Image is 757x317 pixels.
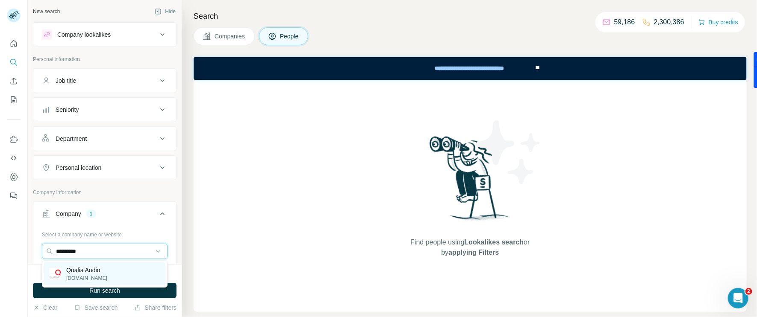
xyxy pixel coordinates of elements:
[280,32,300,41] span: People
[448,249,499,256] span: applying Filters
[7,92,21,108] button: My lists
[7,55,21,70] button: Search
[33,189,177,196] p: Company information
[66,274,107,282] p: [DOMAIN_NAME]
[194,10,747,22] h4: Search
[56,134,87,143] div: Department
[149,5,182,18] button: Hide
[33,128,176,149] button: Department
[614,17,635,27] p: 59,186
[134,303,177,312] button: Share filters
[698,16,738,28] button: Buy credits
[728,288,748,308] iframe: Intercom live chat
[42,227,168,238] div: Select a company name or website
[7,36,21,51] button: Quick start
[470,114,547,191] img: Surfe Illustration - Stars
[402,237,539,258] span: Find people using or by
[33,8,60,15] div: New search
[465,238,524,246] span: Lookalikes search
[7,132,21,147] button: Use Surfe on LinkedIn
[33,24,176,45] button: Company lookalikes
[426,134,515,229] img: Surfe Illustration - Woman searching with binoculars
[49,268,61,280] img: Qualia Audio
[57,30,111,39] div: Company lookalikes
[33,99,176,120] button: Seniority
[89,286,120,295] span: Run search
[33,204,176,227] button: Company1
[7,188,21,204] button: Feedback
[66,266,107,274] p: Qualia Audio
[74,303,118,312] button: Save search
[7,169,21,185] button: Dashboard
[215,32,246,41] span: Companies
[33,303,57,312] button: Clear
[33,55,177,63] p: Personal information
[33,157,176,178] button: Personal location
[7,73,21,89] button: Enrich CSV
[7,151,21,166] button: Use Surfe API
[33,70,176,91] button: Job title
[745,288,752,295] span: 2
[194,57,747,80] iframe: Banner
[33,283,177,298] button: Run search
[86,210,96,218] div: 1
[56,105,79,114] div: Seniority
[654,17,684,27] p: 2,300,386
[56,76,76,85] div: Job title
[56,209,81,218] div: Company
[56,163,101,172] div: Personal location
